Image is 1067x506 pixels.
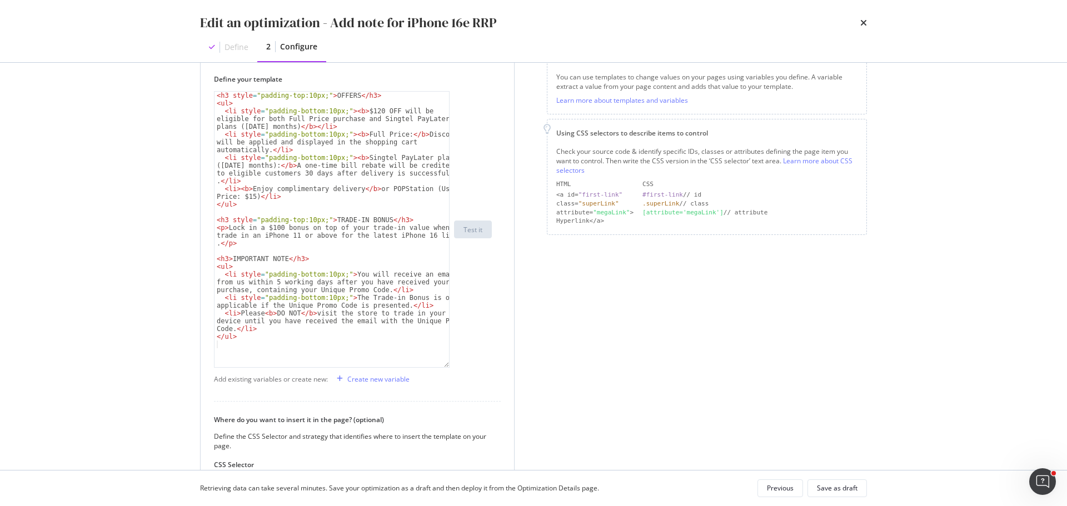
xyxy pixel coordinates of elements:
[225,42,248,53] div: Define
[556,208,634,217] div: attribute= >
[347,374,410,384] div: Create new variable
[642,191,683,198] div: #first-link
[200,483,599,493] div: Retrieving data can take several minutes. Save your optimization as a draft and then deploy it fr...
[556,96,688,105] a: Learn more about templates and variables
[579,191,622,198] div: "first-link"
[214,74,492,84] label: Define your template
[556,128,857,138] div: Using CSS selectors to describe items to control
[200,13,497,32] div: Edit an optimization - Add note for iPhone 16e RRP
[817,483,857,493] div: Save as draft
[757,479,803,497] button: Previous
[593,209,630,216] div: "megaLink"
[332,370,410,388] button: Create new variable
[642,180,857,189] div: CSS
[807,479,867,497] button: Save as draft
[556,217,634,226] div: Hyperlink</a>
[556,156,852,175] a: Learn more about CSS selectors
[642,209,724,216] div: [attribute='megaLink']
[642,200,679,207] div: .superLink
[642,199,857,208] div: // class
[556,147,857,175] div: Check your source code & identify specific IDs, classes or attributes defining the page item you ...
[266,41,271,52] div: 2
[1029,468,1056,495] iframe: Intercom live chat
[556,191,634,199] div: <a id=
[463,225,482,234] div: Test it
[642,208,857,217] div: // attribute
[214,460,492,469] label: CSS Selector
[556,72,857,91] div: You can use templates to change values on your pages using variables you define. A variable extra...
[860,13,867,32] div: times
[214,374,328,384] div: Add existing variables or create new:
[767,483,794,493] div: Previous
[214,432,492,450] div: Define the CSS Selector and strategy that identifies where to insert the template on your page.
[556,199,634,208] div: class=
[556,180,634,189] div: HTML
[642,191,857,199] div: // id
[280,41,317,52] div: Configure
[214,415,492,424] label: Where do you want to insert it in the page? (optional)
[454,221,492,238] button: Test it
[579,200,619,207] div: "superLink"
